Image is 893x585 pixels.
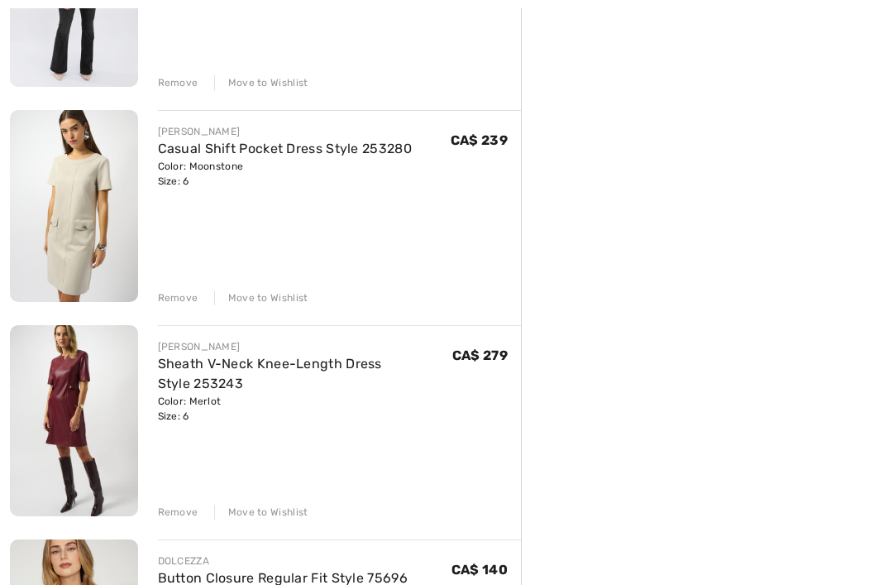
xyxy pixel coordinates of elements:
div: [PERSON_NAME] [158,124,412,139]
img: Sheath V-Neck Knee-Length Dress Style 253243 [10,325,138,516]
span: CA$ 140 [451,562,508,578]
div: Color: Merlot Size: 6 [158,394,452,424]
div: [PERSON_NAME] [158,339,452,354]
div: Remove [158,505,198,520]
span: CA$ 239 [451,132,508,148]
a: Casual Shift Pocket Dress Style 253280 [158,141,412,156]
div: Color: Moonstone Size: 6 [158,159,412,189]
div: Remove [158,75,198,90]
div: Move to Wishlist [214,290,308,305]
img: Casual Shift Pocket Dress Style 253280 [10,110,138,301]
div: Move to Wishlist [214,505,308,520]
div: Remove [158,290,198,305]
a: Sheath V-Neck Knee-Length Dress Style 253243 [158,356,382,391]
span: CA$ 279 [452,348,508,363]
div: DOLCEZZA [158,554,408,568]
div: Move to Wishlist [214,75,308,90]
